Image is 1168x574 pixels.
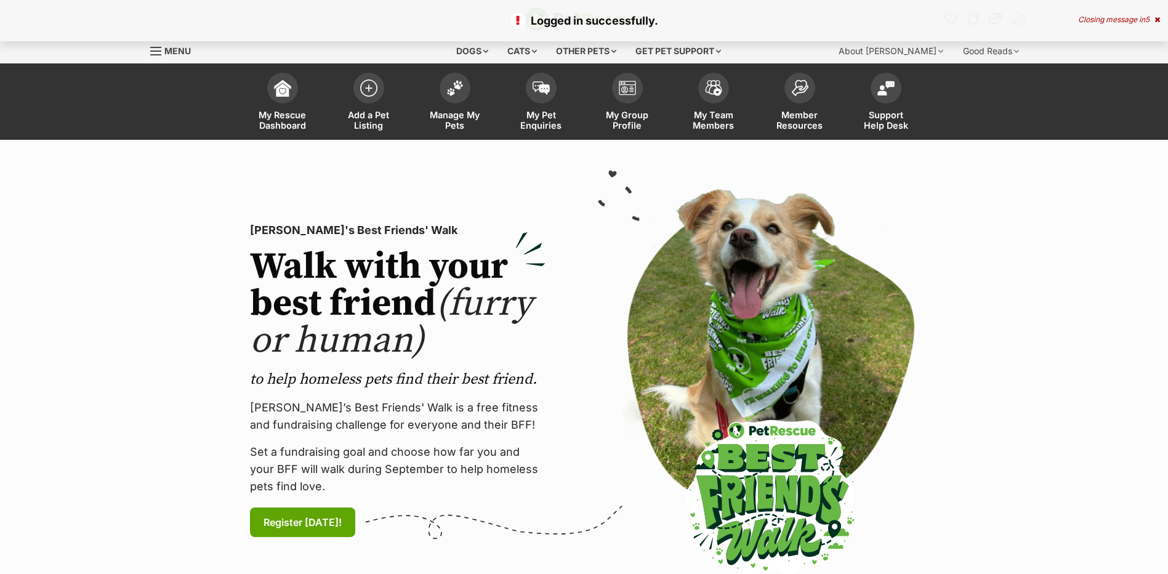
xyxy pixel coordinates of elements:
a: Menu [150,39,199,61]
span: Member Resources [772,110,828,131]
div: Cats [499,39,546,63]
img: group-profile-icon-3fa3cf56718a62981997c0bc7e787c4b2cf8bcc04b72c1350f741eb67cf2f40e.svg [619,81,636,95]
a: My Rescue Dashboard [240,67,326,140]
p: Set a fundraising goal and choose how far you and your BFF will walk during September to help hom... [250,443,546,495]
span: My Pet Enquiries [514,110,569,131]
span: My Rescue Dashboard [255,110,310,131]
p: [PERSON_NAME]'s Best Friends' Walk [250,222,546,239]
a: Add a Pet Listing [326,67,412,140]
img: dashboard-icon-eb2f2d2d3e046f16d808141f083e7271f6b2e854fb5c12c21221c1fb7104beca.svg [274,79,291,97]
span: Support Help Desk [858,110,914,131]
span: Manage My Pets [427,110,483,131]
img: manage-my-pets-icon-02211641906a0b7f246fdf0571729dbe1e7629f14944591b6c1af311fb30b64b.svg [446,80,464,96]
span: My Group Profile [600,110,655,131]
img: pet-enquiries-icon-7e3ad2cf08bfb03b45e93fb7055b45f3efa6380592205ae92323e6603595dc1f.svg [533,81,550,95]
span: Register [DATE]! [264,515,342,530]
span: Menu [164,46,191,56]
span: Add a Pet Listing [341,110,397,131]
span: (furry or human) [250,281,533,364]
div: Get pet support [627,39,730,63]
a: My Group Profile [584,67,671,140]
a: My Pet Enquiries [498,67,584,140]
img: add-pet-listing-icon-0afa8454b4691262ce3f59096e99ab1cd57d4a30225e0717b998d2c9b9846f56.svg [360,79,377,97]
span: My Team Members [686,110,741,131]
a: Support Help Desk [843,67,929,140]
div: Good Reads [954,39,1028,63]
div: Dogs [448,39,497,63]
a: Register [DATE]! [250,507,355,537]
p: [PERSON_NAME]’s Best Friends' Walk is a free fitness and fundraising challenge for everyone and t... [250,399,546,434]
img: member-resources-icon-8e73f808a243e03378d46382f2149f9095a855e16c252ad45f914b54edf8863c.svg [791,79,808,96]
p: to help homeless pets find their best friend. [250,370,546,389]
a: Manage My Pets [412,67,498,140]
a: Member Resources [757,67,843,140]
img: help-desk-icon-fdf02630f3aa405de69fd3d07c3f3aa587a6932b1a1747fa1d2bba05be0121f9.svg [877,81,895,95]
a: My Team Members [671,67,757,140]
div: About [PERSON_NAME] [830,39,952,63]
h2: Walk with your best friend [250,249,546,360]
div: Other pets [547,39,625,63]
img: team-members-icon-5396bd8760b3fe7c0b43da4ab00e1e3bb1a5d9ba89233759b79545d2d3fc5d0d.svg [705,80,722,96]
